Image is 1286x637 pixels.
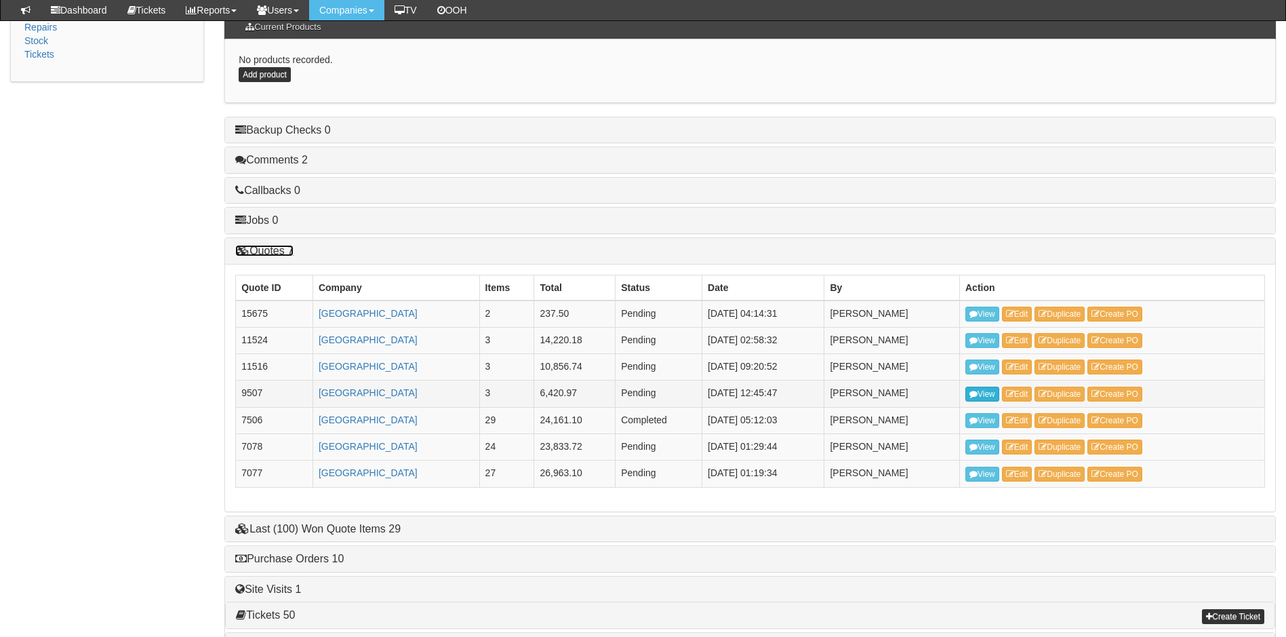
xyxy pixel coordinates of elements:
td: Pending [616,381,702,407]
a: Duplicate [1034,467,1085,482]
a: Create PO [1087,467,1142,482]
td: [PERSON_NAME] [824,354,960,381]
a: [GEOGRAPHIC_DATA] [319,467,418,478]
td: 15675 [236,301,313,328]
div: No products recorded. [224,39,1276,102]
td: 14,220.18 [534,327,616,353]
a: Duplicate [1034,413,1085,428]
td: [DATE] 01:29:44 [702,434,824,461]
a: Create PO [1087,413,1142,428]
a: Create PO [1087,307,1142,322]
a: View [965,333,999,348]
td: 7078 [236,434,313,461]
a: Edit [1002,307,1032,322]
a: View [965,307,999,322]
a: Quotes 7 [235,245,294,256]
a: Tickets 50 [236,609,295,621]
td: 237.50 [534,301,616,328]
td: 2 [479,301,534,328]
a: Tickets [24,49,54,60]
td: Pending [616,301,702,328]
a: Create PO [1087,387,1142,402]
a: Duplicate [1034,387,1085,402]
td: 10,856.74 [534,354,616,381]
th: By [824,275,960,301]
th: Total [534,275,616,301]
td: [PERSON_NAME] [824,407,960,433]
a: Purchase Orders 10 [235,553,344,564]
td: 29 [479,407,534,433]
a: [GEOGRAPHIC_DATA] [319,414,418,425]
td: 6,420.97 [534,381,616,407]
a: [GEOGRAPHIC_DATA] [319,308,418,319]
td: Pending [616,434,702,461]
a: Last (100) Won Quote Items 29 [235,523,401,535]
td: Pending [616,354,702,381]
a: Edit [1002,413,1032,428]
a: Edit [1002,387,1032,402]
td: [PERSON_NAME] [824,381,960,407]
td: [DATE] 05:12:03 [702,407,824,433]
a: Repairs [24,22,57,33]
a: Duplicate [1034,360,1085,374]
a: View [965,467,999,482]
td: 11516 [236,354,313,381]
th: Items [479,275,534,301]
td: 23,833.72 [534,434,616,461]
a: [GEOGRAPHIC_DATA] [319,387,418,398]
a: View [965,360,999,374]
td: [PERSON_NAME] [824,434,960,461]
a: Edit [1002,333,1032,348]
a: Comments 2 [235,154,308,166]
td: 24,161.10 [534,407,616,433]
th: Date [702,275,824,301]
a: Duplicate [1034,307,1085,322]
td: 7506 [236,407,313,433]
a: View [965,387,999,402]
a: Duplicate [1034,333,1085,348]
td: 9507 [236,381,313,407]
td: 7077 [236,461,313,487]
td: [DATE] 12:45:47 [702,381,824,407]
th: Quote ID [236,275,313,301]
a: Stock [24,35,48,46]
td: 3 [479,381,534,407]
a: Create PO [1087,360,1142,374]
a: Add product [239,67,291,82]
a: Create Ticket [1202,609,1264,624]
td: 27 [479,461,534,487]
td: [PERSON_NAME] [824,327,960,353]
a: Jobs 0 [235,214,278,226]
td: 24 [479,434,534,461]
th: Action [959,275,1264,301]
a: Duplicate [1034,440,1085,455]
td: [PERSON_NAME] [824,461,960,487]
a: View [965,440,999,455]
td: [DATE] 01:19:34 [702,461,824,487]
a: Create PO [1087,333,1142,348]
a: Edit [1002,467,1032,482]
a: Edit [1002,360,1032,374]
th: Status [616,275,702,301]
a: [GEOGRAPHIC_DATA] [319,441,418,452]
a: [GEOGRAPHIC_DATA] [319,361,418,372]
a: [GEOGRAPHIC_DATA] [319,334,418,345]
td: Pending [616,461,702,487]
td: [PERSON_NAME] [824,301,960,328]
td: Pending [616,327,702,353]
a: Create PO [1087,440,1142,455]
td: 11524 [236,327,313,353]
td: Completed [616,407,702,433]
a: Backup Checks 0 [235,124,331,136]
td: [DATE] 02:58:32 [702,327,824,353]
td: 26,963.10 [534,461,616,487]
td: 3 [479,354,534,381]
a: Edit [1002,440,1032,455]
td: [DATE] 04:14:31 [702,301,824,328]
h3: Current Products [239,16,327,39]
a: Site Visits 1 [235,583,301,595]
a: View [965,413,999,428]
td: 3 [479,327,534,353]
th: Company [313,275,479,301]
td: [DATE] 09:20:52 [702,354,824,381]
